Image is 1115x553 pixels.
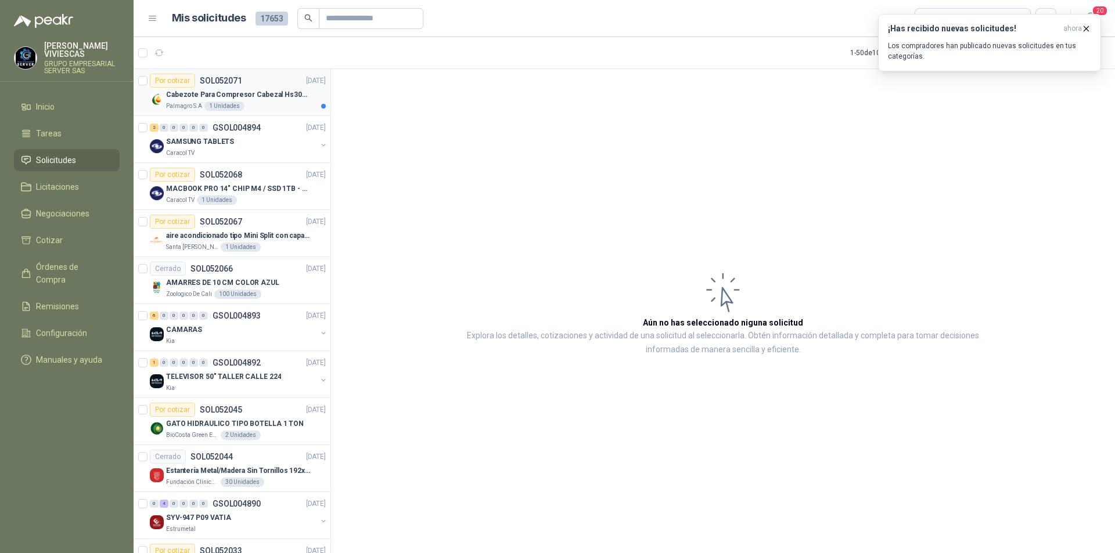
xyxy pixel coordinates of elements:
[179,500,188,508] div: 0
[447,329,999,357] p: Explora los detalles, cotizaciones y actividad de una solicitud al seleccionarla. Obtén informaci...
[170,500,178,508] div: 0
[213,124,261,132] p: GSOL004894
[166,324,202,335] p: CAMARAS
[197,196,237,205] div: 1 Unidades
[1063,24,1082,34] span: ahora
[134,163,330,210] a: Por cotizarSOL052068[DATE] Company LogoMACBOOK PRO 14" CHIP M4 / SSD 1TB - 24 GB RAMCaracol TV1 U...
[166,418,304,429] p: GATO HIDRAULICO TIPO BOTELLA 1 TON
[14,96,120,118] a: Inicio
[166,243,218,252] p: Santa [PERSON_NAME]
[1080,8,1101,29] button: 20
[160,359,168,367] div: 0
[166,337,175,346] p: Kia
[306,498,326,509] p: [DATE]
[166,102,202,111] p: Palmagro S.A
[166,478,218,487] p: Fundación Clínica Shaio
[166,149,195,158] p: Caracol TV
[134,210,330,257] a: Por cotizarSOL052067[DATE] Company Logoaire acondicionado tipo Mini Split con capacidad de 12000 ...
[150,124,159,132] div: 2
[170,124,178,132] div: 0
[221,478,264,487] div: 30 Unidades
[160,312,168,320] div: 0
[14,256,120,291] a: Órdenes de Compra
[150,121,328,158] a: 2 0 0 0 0 0 GSOL004894[DATE] Company LogoSAMSUNG TABLETSCaracol TV
[134,257,330,304] a: CerradoSOL052066[DATE] Company LogoAMARRES DE 10 CM COLOR AZULZoologico De Cali100 Unidades
[306,263,326,274] p: [DATE]
[888,41,1091,62] p: Los compradores han publicado nuevas solicitudes en tus categorías.
[44,60,120,74] p: GRUPO EMPRESARIAL SERVER SAS
[213,500,261,508] p: GSOL004890
[221,431,261,440] div: 2 Unidades
[200,77,242,85] p: SOL052071
[36,207,89,220] span: Negociaciones
[200,171,242,179] p: SOL052068
[172,10,246,27] h1: Mis solicitudes
[15,47,37,69] img: Company Logo
[189,124,198,132] div: 0
[189,500,198,508] div: 0
[36,154,76,167] span: Solicitudes
[200,218,242,226] p: SOL052067
[134,69,330,116] a: Por cotizarSOL052071[DATE] Company LogoCabezote Para Compresor Cabezal Hs3065a Nuevo Marca 3hpPal...
[166,465,311,476] p: Estantería Metal/Madera Sin Tornillos 192x100x50 cm 5 Niveles Gris
[150,403,195,417] div: Por cotizar
[160,124,168,132] div: 0
[306,357,326,368] p: [DATE]
[36,100,55,113] span: Inicio
[150,500,159,508] div: 0
[150,468,164,482] img: Company Logo
[850,44,930,62] div: 1 - 50 de 10582
[166,183,311,194] p: MACBOOK PRO 14" CHIP M4 / SSD 1TB - 24 GB RAM
[306,404,326,415] p: [DATE]
[166,136,234,147] p: SAMSUNG TABLETS
[256,12,288,26] span: 17653
[189,359,198,367] div: 0
[14,295,120,317] a: Remisiones
[150,233,164,247] img: Company Logo
[179,312,188,320] div: 0
[14,322,120,344] a: Configuración
[36,127,62,140] span: Tareas
[643,316,803,329] h3: Aún no has seleccionado niguna solicitud
[221,243,261,252] div: 1 Unidades
[922,12,947,25] div: Todas
[166,89,311,100] p: Cabezote Para Compresor Cabezal Hs3065a Nuevo Marca 3hp
[150,215,195,229] div: Por cotizar
[150,450,186,464] div: Cerrado
[150,139,164,153] img: Company Logo
[306,169,326,180] p: [DATE]
[150,374,164,388] img: Company Logo
[878,14,1101,71] button: ¡Has recibido nuevas solicitudes!ahora Los compradores han publicado nuevas solicitudes en tus ca...
[166,525,196,534] p: Estrumetal
[36,261,109,286] span: Órdenes de Compra
[166,290,212,299] p: Zoologico De Cali
[166,384,175,393] p: Kia
[306,122,326,133] p: [DATE]
[14,349,120,371] a: Manuales y ayuda
[214,290,261,299] div: 100 Unidades
[134,445,330,492] a: CerradoSOL052044[DATE] Company LogoEstantería Metal/Madera Sin Tornillos 192x100x50 cm 5 Niveles ...
[150,262,186,276] div: Cerrado
[199,124,208,132] div: 0
[199,500,208,508] div: 0
[14,122,120,144] a: Tareas
[14,14,73,28] img: Logo peakr
[306,75,326,86] p: [DATE]
[150,186,164,200] img: Company Logo
[134,398,330,445] a: Por cotizarSOL052045[DATE] Company LogoGATO HIDRAULICO TIPO BOTELLA 1 TONBioCosta Green Energy S....
[150,327,164,341] img: Company Logo
[170,359,178,367] div: 0
[150,309,328,346] a: 6 0 0 0 0 0 GSOL004893[DATE] Company LogoCAMARASKia
[199,359,208,367] div: 0
[14,149,120,171] a: Solicitudes
[888,24,1059,34] h3: ¡Has recibido nuevas solicitudes!
[306,310,326,321] p: [DATE]
[14,203,120,225] a: Negociaciones
[166,431,218,440] p: BioCosta Green Energy S.A.S
[179,359,188,367] div: 0
[213,359,261,367] p: GSOL004892
[304,14,312,22] span: search
[166,371,281,382] p: TELEVISOR 50" TALLER CALLE 224
[170,312,178,320] div: 0
[36,300,79,313] span: Remisiones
